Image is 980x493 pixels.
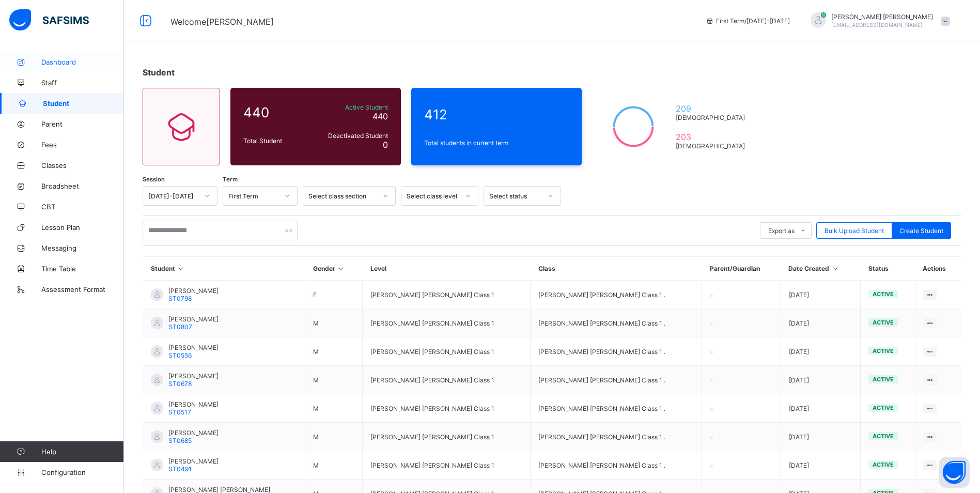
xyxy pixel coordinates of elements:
i: Sort in Ascending Order [337,265,346,272]
button: Open asap [939,457,970,488]
span: 0 [383,140,388,150]
span: Dashboard [41,58,124,66]
span: [PERSON_NAME] [168,429,219,437]
div: [DATE]-[DATE] [148,192,198,200]
span: Staff [41,79,124,87]
span: 412 [424,106,569,122]
span: Student [43,99,124,107]
td: M [305,309,363,337]
td: [DATE] [781,309,860,337]
span: [PERSON_NAME] [168,315,219,323]
span: active [873,347,894,355]
span: session/term information [706,17,790,25]
span: [DEMOGRAPHIC_DATA] [676,142,750,150]
td: [PERSON_NAME] [PERSON_NAME] Class 1 . [531,394,702,423]
td: [PERSON_NAME] [PERSON_NAME] Class 1 . [531,281,702,309]
span: Messaging [41,244,124,252]
span: Welcome [PERSON_NAME] [170,17,274,27]
span: [PERSON_NAME] [168,287,219,295]
span: ST0798 [168,295,192,302]
i: Sort in Ascending Order [831,265,839,272]
span: Bulk Upload Student [825,227,884,235]
span: [EMAIL_ADDRESS][DOMAIN_NAME] [831,22,923,28]
td: [PERSON_NAME] [PERSON_NAME] Class 1 . [531,423,702,451]
span: [DEMOGRAPHIC_DATA] [676,114,750,121]
span: [PERSON_NAME] [168,372,219,380]
span: [PERSON_NAME] [168,344,219,351]
td: [PERSON_NAME] [PERSON_NAME] Class 1 [363,309,531,337]
td: [PERSON_NAME] [PERSON_NAME] Class 1 [363,337,531,366]
span: Broadsheet [41,182,124,190]
div: First Term [228,192,278,200]
span: ST0491 [168,465,192,473]
div: AbdulazizRavat [800,12,955,29]
span: 203 [676,132,750,142]
td: [PERSON_NAME] [PERSON_NAME] Class 1 [363,451,531,480]
th: Student [143,257,305,281]
th: Level [363,257,531,281]
span: active [873,433,894,440]
th: Date Created [781,257,860,281]
div: Select status [489,192,542,200]
span: Lesson Plan [41,223,124,232]
td: [PERSON_NAME] [PERSON_NAME] Class 1 . [531,451,702,480]
span: ST0807 [168,323,192,331]
span: [PERSON_NAME] [168,457,219,465]
span: Classes [41,161,124,170]
img: safsims [9,9,89,31]
td: [DATE] [781,337,860,366]
span: active [873,461,894,468]
i: Sort in Ascending Order [177,265,185,272]
span: Fees [41,141,124,149]
div: Select class level [407,192,459,200]
span: Create Student [899,227,943,235]
th: Gender [305,257,363,281]
span: active [873,376,894,383]
span: active [873,404,894,411]
td: M [305,451,363,480]
span: ST0556 [168,351,192,359]
span: Deactivated Student [315,132,388,140]
span: 440 [243,104,309,120]
span: active [873,319,894,326]
span: [PERSON_NAME] [168,400,219,408]
td: [PERSON_NAME] [PERSON_NAME] Class 1 [363,366,531,394]
span: ST0517 [168,408,191,416]
span: active [873,290,894,298]
td: [DATE] [781,423,860,451]
span: 440 [372,111,388,121]
th: Parent/Guardian [702,257,781,281]
td: [DATE] [781,366,860,394]
span: 209 [676,103,750,114]
td: [DATE] [781,281,860,309]
td: [DATE] [781,394,860,423]
span: Assessment Format [41,285,124,294]
span: Total students in current term [424,139,569,147]
span: Student [143,67,175,78]
span: ST0678 [168,380,192,388]
td: M [305,423,363,451]
td: [PERSON_NAME] [PERSON_NAME] Class 1 . [531,366,702,394]
span: Term [223,176,238,183]
span: Active Student [315,103,388,111]
td: M [305,337,363,366]
span: Parent [41,120,124,128]
span: Export as [768,227,795,235]
td: M [305,394,363,423]
span: CBT [41,203,124,211]
div: Total Student [241,134,312,147]
div: Select class section [308,192,377,200]
td: [PERSON_NAME] [PERSON_NAME] Class 1 [363,423,531,451]
span: Configuration [41,468,123,476]
th: Status [861,257,915,281]
td: F [305,281,363,309]
td: [PERSON_NAME] [PERSON_NAME] Class 1 . [531,309,702,337]
span: ST0685 [168,437,192,444]
span: [PERSON_NAME] [PERSON_NAME] [831,13,933,21]
td: [PERSON_NAME] [PERSON_NAME] Class 1 [363,281,531,309]
td: [DATE] [781,451,860,480]
span: Time Table [41,265,124,273]
td: M [305,366,363,394]
th: Class [531,257,702,281]
th: Actions [915,257,961,281]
